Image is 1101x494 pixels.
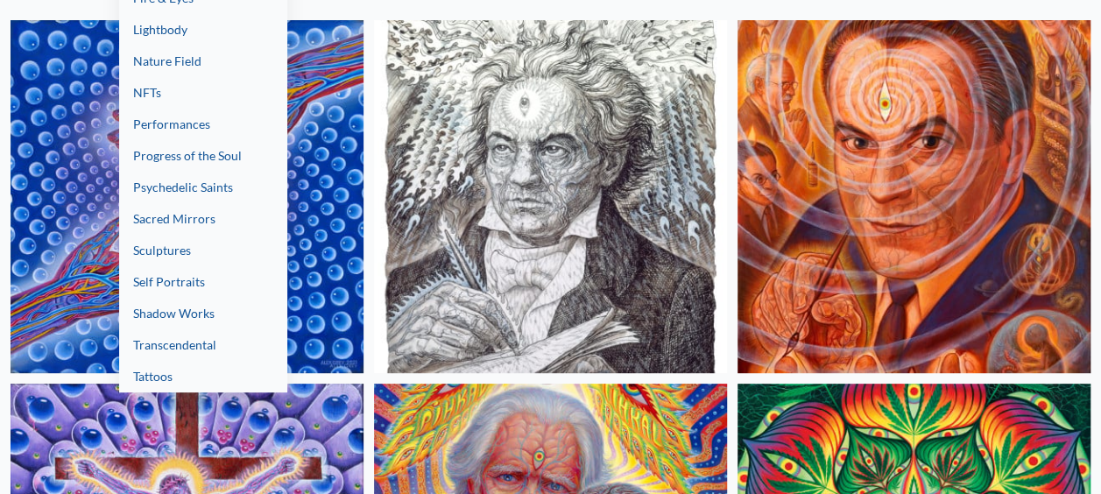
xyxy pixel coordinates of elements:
[119,77,287,109] a: NFTs
[119,172,287,203] a: Psychedelic Saints
[119,203,287,235] a: Sacred Mirrors
[119,46,287,77] a: Nature Field
[119,361,287,392] a: Tattoos
[119,266,287,298] a: Self Portraits
[119,329,287,361] a: Transcendental
[119,235,287,266] a: Sculptures
[119,140,287,172] a: Progress of the Soul
[119,14,287,46] a: Lightbody
[119,298,287,329] a: Shadow Works
[119,109,287,140] a: Performances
